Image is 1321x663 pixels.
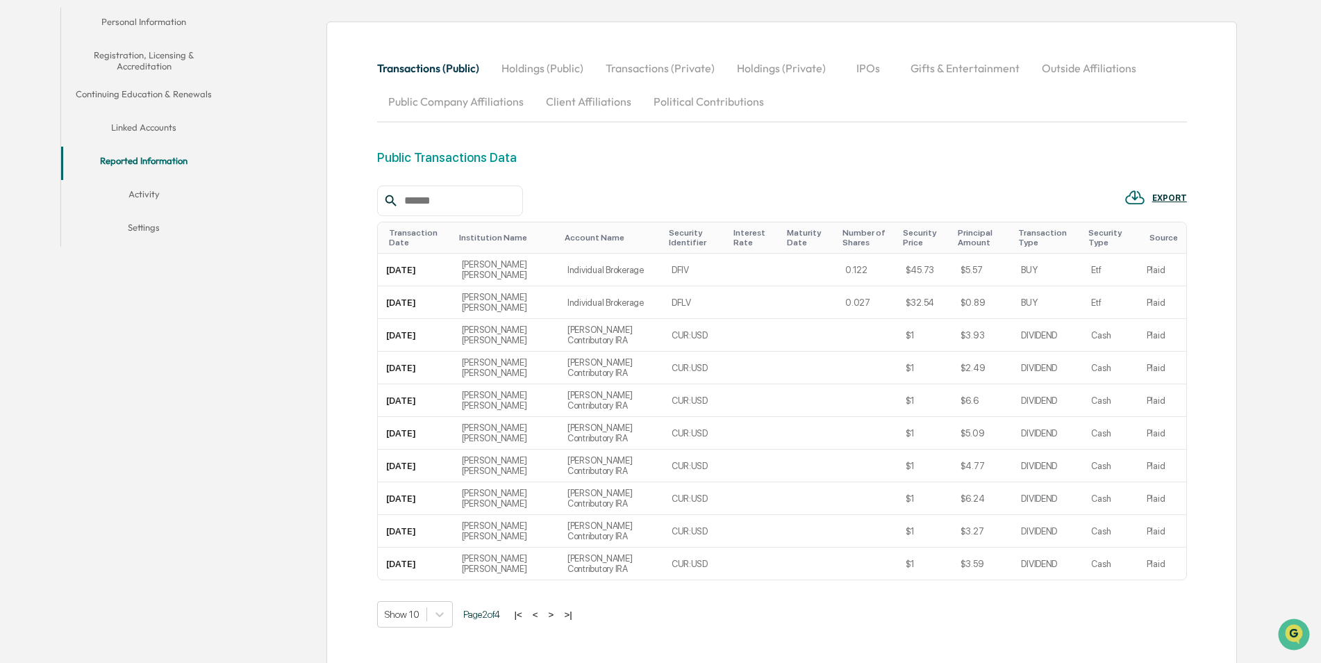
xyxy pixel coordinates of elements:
[559,450,663,482] td: [PERSON_NAME] Contributory IRA
[1083,384,1138,417] td: Cash
[952,482,1013,515] td: $6.24
[1018,228,1077,247] div: Toggle SortBy
[897,319,952,352] td: $1
[952,450,1013,482] td: $4.77
[61,147,227,180] button: Reported Information
[897,254,952,286] td: $45.73
[454,450,559,482] td: [PERSON_NAME] [PERSON_NAME]
[1138,515,1186,548] td: Plaid
[1138,548,1186,580] td: Plaid
[377,150,517,165] div: Public Transactions Data
[663,515,728,548] td: CUR:USD
[28,175,90,189] span: Preclearance
[663,450,728,482] td: CUR:USD
[559,548,663,580] td: [PERSON_NAME] Contributory IRA
[663,548,728,580] td: CUR:USD
[115,175,172,189] span: Attestations
[1013,548,1083,580] td: DIVIDEND
[897,548,952,580] td: $1
[454,352,559,384] td: [PERSON_NAME] [PERSON_NAME]
[459,233,554,243] div: Toggle SortBy
[535,85,642,118] button: Client Affiliations
[837,286,897,319] td: 0.027
[1138,417,1186,450] td: Plaid
[842,228,891,247] div: Toggle SortBy
[559,482,663,515] td: [PERSON_NAME] Contributory IRA
[101,177,112,188] div: 🗄️
[377,51,490,85] button: Transactions (Public)
[1138,286,1186,319] td: Plaid
[14,106,39,131] img: 1746055101610-c473b297-6a78-478c-a979-82029cc54cd1
[1013,450,1083,482] td: DIVIDEND
[837,254,897,286] td: 0.122
[1138,384,1186,417] td: Plaid
[1013,254,1083,286] td: BUY
[490,51,595,85] button: Holdings (Public)
[559,254,663,286] td: Individual Brokerage
[1083,319,1138,352] td: Cash
[454,548,559,580] td: [PERSON_NAME] [PERSON_NAME]
[897,286,952,319] td: $32.54
[61,213,227,247] button: Settings
[1083,548,1138,580] td: Cash
[1013,352,1083,384] td: DIVIDEND
[1124,187,1145,208] img: EXPORT
[1277,617,1314,655] iframe: Open customer support
[378,384,454,417] td: [DATE]
[669,228,722,247] div: Toggle SortBy
[726,51,837,85] button: Holdings (Private)
[1013,319,1083,352] td: DIVIDEND
[1013,417,1083,450] td: DIVIDEND
[378,352,454,384] td: [DATE]
[510,609,526,621] button: |<
[952,515,1013,548] td: $3.27
[378,254,454,286] td: [DATE]
[595,51,726,85] button: Transactions (Private)
[565,233,658,243] div: Toggle SortBy
[559,286,663,319] td: Individual Brokerage
[952,254,1013,286] td: $5.57
[952,417,1013,450] td: $5.09
[61,113,227,147] button: Linked Accounts
[529,609,542,621] button: <
[1013,286,1083,319] td: BUY
[1138,482,1186,515] td: Plaid
[454,384,559,417] td: [PERSON_NAME] [PERSON_NAME]
[61,180,227,213] button: Activity
[897,450,952,482] td: $1
[1149,233,1181,243] div: Toggle SortBy
[378,482,454,515] td: [DATE]
[454,254,559,286] td: [PERSON_NAME] [PERSON_NAME]
[663,286,728,319] td: DFLV
[1138,319,1186,352] td: Plaid
[787,228,831,247] div: Toggle SortBy
[454,417,559,450] td: [PERSON_NAME] [PERSON_NAME]
[1083,417,1138,450] td: Cash
[454,286,559,319] td: [PERSON_NAME] [PERSON_NAME]
[1138,450,1186,482] td: Plaid
[454,482,559,515] td: [PERSON_NAME] [PERSON_NAME]
[903,228,947,247] div: Toggle SortBy
[952,548,1013,580] td: $3.59
[663,482,728,515] td: CUR:USD
[642,85,775,118] button: Political Contributions
[377,85,535,118] button: Public Company Affiliations
[1088,228,1132,247] div: Toggle SortBy
[559,384,663,417] td: [PERSON_NAME] Contributory IRA
[1138,352,1186,384] td: Plaid
[952,384,1013,417] td: $6.6
[61,8,227,247] div: secondary tabs example
[463,609,500,620] span: Page 2 of 4
[559,417,663,450] td: [PERSON_NAME] Contributory IRA
[837,51,899,85] button: IPOs
[61,41,227,81] button: Registration, Licensing & Accreditation
[378,319,454,352] td: [DATE]
[14,29,253,51] p: How can we help?
[1083,254,1138,286] td: Etf
[1138,254,1186,286] td: Plaid
[663,319,728,352] td: CUR:USD
[47,120,176,131] div: We're available if you need us!
[98,235,168,246] a: Powered byPylon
